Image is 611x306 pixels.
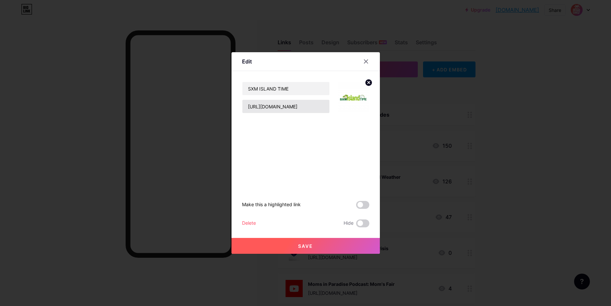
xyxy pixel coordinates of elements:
div: Make this a highlighted link [242,201,301,209]
img: link_thumbnail [338,82,369,113]
div: Delete [242,219,256,227]
div: Edit [242,57,252,65]
span: Save [298,243,313,249]
input: URL [242,100,329,113]
button: Save [231,238,380,254]
input: Title [242,82,329,95]
span: Hide [344,219,353,227]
